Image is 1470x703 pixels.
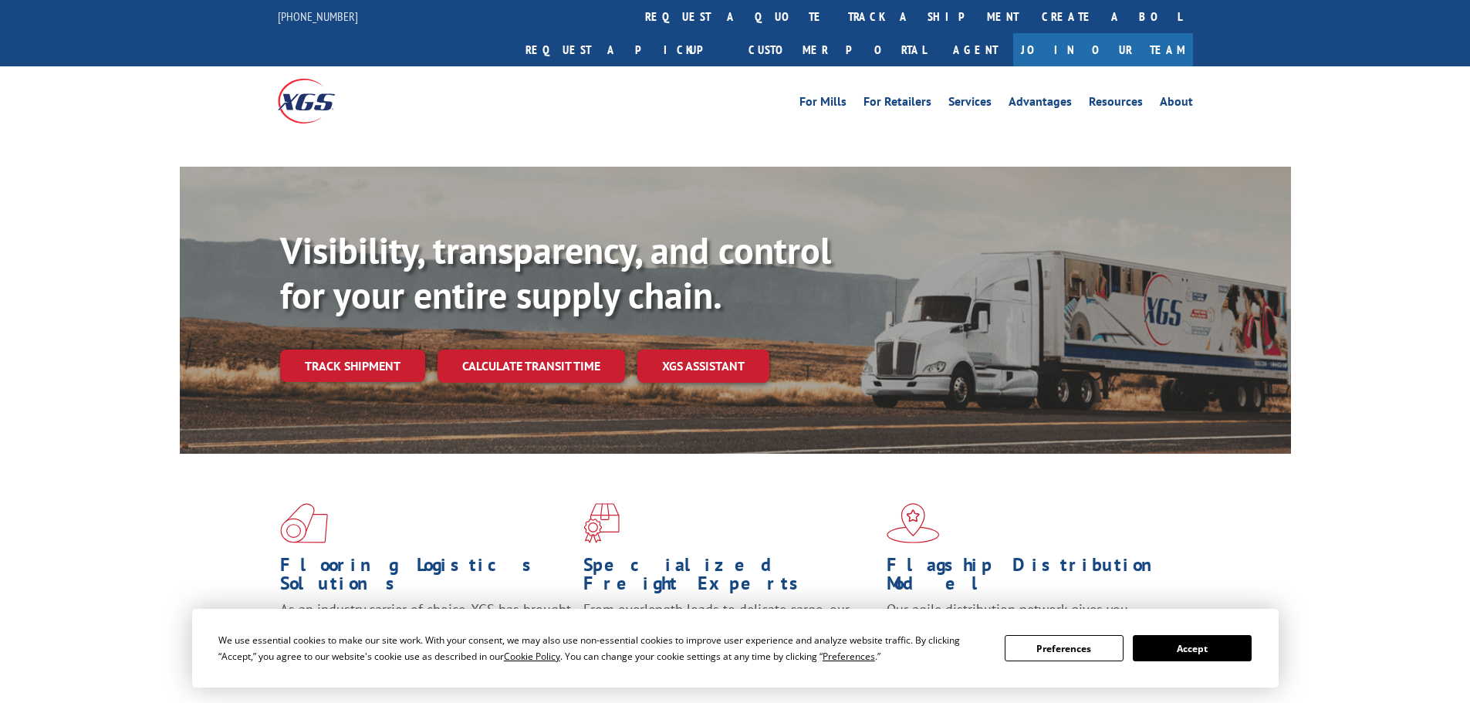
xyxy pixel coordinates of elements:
[280,556,572,600] h1: Flooring Logistics Solutions
[1089,96,1143,113] a: Resources
[218,632,986,664] div: We use essential cookies to make our site work. With your consent, we may also use non-essential ...
[504,650,560,663] span: Cookie Policy
[887,556,1178,600] h1: Flagship Distribution Model
[637,350,769,383] a: XGS ASSISTANT
[887,600,1171,637] span: Our agile distribution network gives you nationwide inventory management on demand.
[192,609,1279,688] div: Cookie Consent Prompt
[280,226,831,319] b: Visibility, transparency, and control for your entire supply chain.
[280,600,571,655] span: As an industry carrier of choice, XGS has brought innovation and dedication to flooring logistics...
[1160,96,1193,113] a: About
[799,96,847,113] a: For Mills
[278,8,358,24] a: [PHONE_NUMBER]
[1013,33,1193,66] a: Join Our Team
[583,600,875,669] p: From overlength loads to delicate cargo, our experienced staff knows the best way to move your fr...
[1009,96,1072,113] a: Advantages
[280,350,425,382] a: Track shipment
[823,650,875,663] span: Preferences
[514,33,737,66] a: Request a pickup
[583,556,875,600] h1: Specialized Freight Experts
[438,350,625,383] a: Calculate transit time
[938,33,1013,66] a: Agent
[863,96,931,113] a: For Retailers
[737,33,938,66] a: Customer Portal
[1005,635,1124,661] button: Preferences
[1133,635,1252,661] button: Accept
[948,96,992,113] a: Services
[583,503,620,543] img: xgs-icon-focused-on-flooring-red
[887,503,940,543] img: xgs-icon-flagship-distribution-model-red
[280,503,328,543] img: xgs-icon-total-supply-chain-intelligence-red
